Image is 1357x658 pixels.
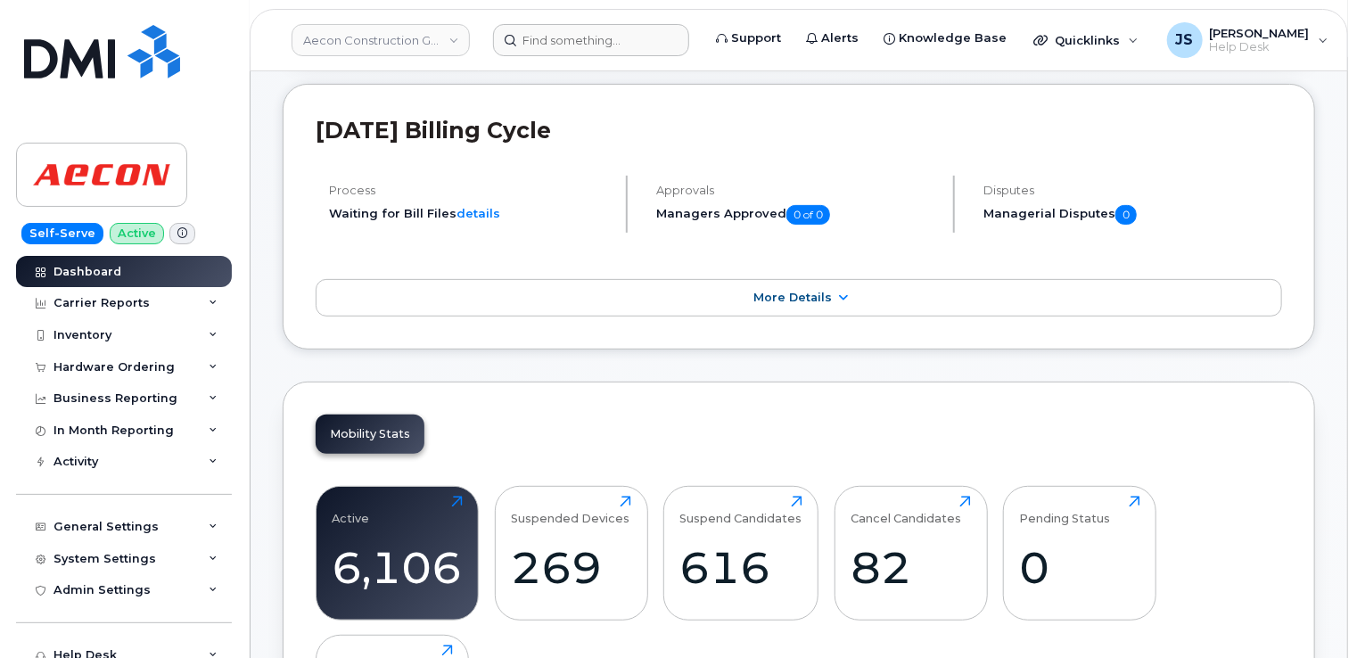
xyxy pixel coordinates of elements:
a: Suspend Candidates616 [680,496,802,610]
div: Suspend Candidates [680,496,802,525]
a: Pending Status0 [1020,496,1140,610]
span: JS [1176,29,1194,51]
div: Suspended Devices [511,496,629,525]
span: Knowledge Base [899,29,1007,47]
span: More Details [753,291,832,304]
h5: Managerial Disputes [983,205,1282,225]
span: Support [731,29,781,47]
span: Alerts [821,29,859,47]
div: Pending Status [1020,496,1111,525]
span: 0 [1115,205,1137,225]
span: 0 of 0 [786,205,830,225]
div: 6,106 [333,541,463,594]
a: Alerts [794,21,871,56]
div: 616 [680,541,802,594]
h4: Process [329,184,611,197]
a: Suspended Devices269 [511,496,631,610]
a: Aecon Construction Group Inc [292,24,470,56]
div: Quicklinks [1021,22,1151,58]
a: Active6,106 [333,496,463,610]
div: 0 [1020,541,1140,594]
h4: Approvals [656,184,938,197]
a: Cancel Candidates82 [851,496,971,610]
a: Knowledge Base [871,21,1019,56]
h4: Disputes [983,184,1282,197]
span: Quicklinks [1055,33,1120,47]
div: 82 [851,541,971,594]
h5: Managers Approved [656,205,938,225]
li: Waiting for Bill Files [329,205,611,222]
div: 269 [511,541,631,594]
a: Support [703,21,794,56]
span: [PERSON_NAME] [1210,26,1310,40]
div: Active [333,496,370,525]
a: details [456,206,500,220]
div: Cancel Candidates [851,496,961,525]
h2: [DATE] Billing Cycle [316,117,1282,144]
div: Jacob Shepherd [1155,22,1341,58]
span: Help Desk [1210,40,1310,54]
input: Find something... [493,24,689,56]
